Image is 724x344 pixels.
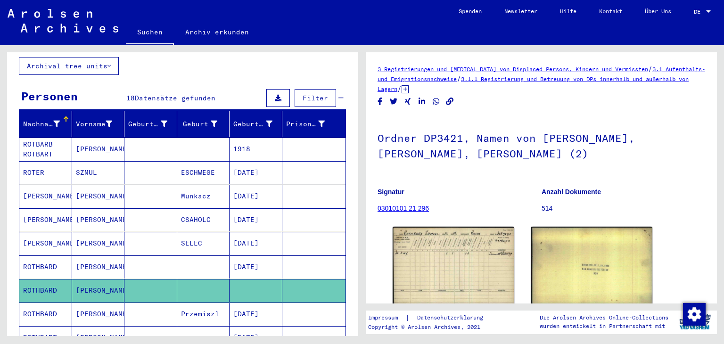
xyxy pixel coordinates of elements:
[378,75,689,92] a: 3.1.1 Registrierung und Betreuung von DPs innerhalb und außerhalb von Lagern
[76,116,124,131] div: Vorname
[230,111,282,137] mat-header-cell: Geburtsdatum
[393,227,514,304] img: 001.jpg
[694,8,704,15] span: DE
[23,119,60,129] div: Nachname
[230,138,282,161] mat-cell: 1918
[177,111,230,137] mat-header-cell: Geburt‏
[19,303,72,326] mat-cell: ROTHBARD
[417,96,427,107] button: Share on LinkedIn
[177,185,230,208] mat-cell: Munkacz
[389,96,399,107] button: Share on Twitter
[19,57,119,75] button: Archival tree units
[445,96,455,107] button: Copy link
[72,279,125,302] mat-cell: [PERSON_NAME]
[177,232,230,255] mat-cell: SELEC
[230,303,282,326] mat-cell: [DATE]
[21,88,78,105] div: Personen
[303,94,328,102] span: Filter
[19,279,72,302] mat-cell: ROTHBARD
[230,185,282,208] mat-cell: [DATE]
[72,138,125,161] mat-cell: [PERSON_NAME]
[457,74,461,83] span: /
[128,119,167,129] div: Geburtsname
[531,227,653,304] img: 002.jpg
[72,255,125,278] mat-cell: [PERSON_NAME]
[677,310,713,334] img: yv_logo.png
[230,255,282,278] mat-cell: [DATE]
[368,313,405,323] a: Impressum
[72,232,125,255] mat-cell: [PERSON_NAME]
[230,208,282,231] mat-cell: [DATE]
[177,208,230,231] mat-cell: CSAHOLC
[72,208,125,231] mat-cell: [PERSON_NAME]
[72,185,125,208] mat-cell: [PERSON_NAME]
[19,111,72,137] mat-header-cell: Nachname
[19,208,72,231] mat-cell: [PERSON_NAME]
[19,161,72,184] mat-cell: ROTER
[368,323,494,331] p: Copyright © Arolsen Archives, 2021
[431,96,441,107] button: Share on WhatsApp
[397,84,402,93] span: /
[72,111,125,137] mat-header-cell: Vorname
[295,89,336,107] button: Filter
[128,116,179,131] div: Geburtsname
[233,119,272,129] div: Geburtsdatum
[174,21,260,43] a: Archiv erkunden
[542,204,705,213] p: 514
[23,116,72,131] div: Nachname
[230,161,282,184] mat-cell: [DATE]
[378,205,429,212] a: 03010101 21 296
[403,96,413,107] button: Share on Xing
[410,313,494,323] a: Datenschutzerklärung
[19,138,72,161] mat-cell: ROTBARB ROTBART
[540,322,668,330] p: wurden entwickelt in Partnerschaft mit
[177,161,230,184] mat-cell: ESCHWEGE
[286,119,325,129] div: Prisoner #
[19,232,72,255] mat-cell: [PERSON_NAME]
[378,116,705,173] h1: Ordner DP3421, Namen von [PERSON_NAME], [PERSON_NAME], [PERSON_NAME] (2)
[282,111,346,137] mat-header-cell: Prisoner #
[375,96,385,107] button: Share on Facebook
[540,313,668,322] p: Die Arolsen Archives Online-Collections
[542,188,601,196] b: Anzahl Dokumente
[177,303,230,326] mat-cell: Przemiszl
[126,21,174,45] a: Suchen
[76,119,113,129] div: Vorname
[683,303,705,325] div: Zustimmung ändern
[648,65,652,73] span: /
[135,94,215,102] span: Datensätze gefunden
[233,116,284,131] div: Geburtsdatum
[368,313,494,323] div: |
[683,303,706,326] img: Zustimmung ändern
[72,303,125,326] mat-cell: [PERSON_NAME]
[181,119,218,129] div: Geburt‏
[19,255,72,278] mat-cell: ROTHBARD
[8,9,118,33] img: Arolsen_neg.svg
[378,66,648,73] a: 3 Registrierungen und [MEDICAL_DATA] von Displaced Persons, Kindern und Vermissten
[181,116,230,131] div: Geburt‏
[230,232,282,255] mat-cell: [DATE]
[126,94,135,102] span: 18
[124,111,177,137] mat-header-cell: Geburtsname
[72,161,125,184] mat-cell: SZMUL
[286,116,337,131] div: Prisoner #
[19,185,72,208] mat-cell: [PERSON_NAME]
[378,188,404,196] b: Signatur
